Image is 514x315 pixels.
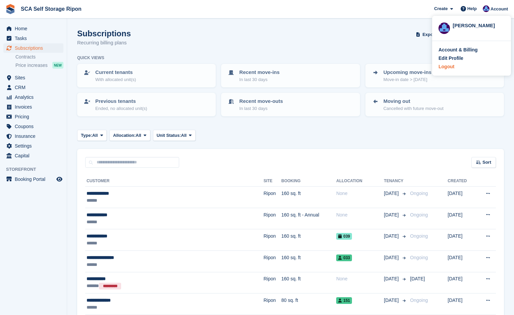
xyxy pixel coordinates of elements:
[410,255,428,260] span: Ongoing
[281,176,336,187] th: Booking
[222,65,359,87] a: Recent move-ins In last 30 days
[3,151,63,160] a: menu
[15,54,63,60] a: Contracts
[410,298,428,303] span: Ongoing
[136,132,141,139] span: All
[3,83,63,92] a: menu
[384,233,400,240] span: [DATE]
[78,65,215,87] a: Current tenants With allocated unit(s)
[366,93,503,116] a: Moving out Cancelled with future move-out
[95,76,136,83] p: With allocated unit(s)
[3,73,63,82] a: menu
[281,293,336,315] td: 80 sq. ft
[92,132,98,139] span: All
[239,69,279,76] p: Recent move-ins
[263,272,281,293] td: Ripon
[439,23,450,34] img: Sarah Race
[434,5,448,12] span: Create
[281,208,336,229] td: 160 sq. ft - Annual
[109,130,150,141] button: Allocation: All
[410,212,428,218] span: Ongoing
[6,166,67,173] span: Storefront
[467,5,477,12] span: Help
[15,34,55,43] span: Tasks
[15,73,55,82] span: Sites
[439,63,505,70] a: Logout
[15,62,48,69] span: Price increases
[336,297,352,304] span: 151
[281,187,336,208] td: 160 sq. ft
[336,254,352,261] span: 033
[3,122,63,131] a: menu
[5,4,15,14] img: stora-icon-8386f47178a22dfd0bd8f6a31ec36ba5ce8667c1dd55bd0f319d3a0aa187defe.svg
[15,122,55,131] span: Coupons
[281,229,336,251] td: 160 sq. ft
[3,174,63,184] a: menu
[448,187,475,208] td: [DATE]
[239,105,283,112] p: In last 30 days
[78,93,215,116] a: Previous tenants Ended, no allocated unit(s)
[384,254,400,261] span: [DATE]
[52,62,63,69] div: NEW
[15,141,55,151] span: Settings
[384,297,400,304] span: [DATE]
[157,132,181,139] span: Unit Status:
[383,69,431,76] p: Upcoming move-ins
[383,105,444,112] p: Cancelled with future move-out
[384,211,400,219] span: [DATE]
[3,34,63,43] a: menu
[153,130,196,141] button: Unit Status: All
[15,131,55,141] span: Insurance
[263,208,281,229] td: Ripon
[3,92,63,102] a: menu
[77,39,131,47] p: Recurring billing plans
[3,24,63,33] a: menu
[383,76,431,83] p: Move-in date > [DATE]
[15,151,55,160] span: Capital
[77,29,131,38] h1: Subscriptions
[483,5,490,12] img: Sarah Race
[18,3,84,14] a: SCA Self Storage Ripon
[55,175,63,183] a: Preview store
[85,176,263,187] th: Customer
[448,272,475,293] td: [DATE]
[383,97,444,105] p: Moving out
[95,105,147,112] p: Ended, no allocated unit(s)
[95,97,147,105] p: Previous tenants
[281,250,336,272] td: 160 sq. ft
[439,46,505,53] a: Account & Billing
[15,24,55,33] span: Home
[15,92,55,102] span: Analytics
[482,159,491,166] span: Sort
[77,55,104,61] h6: Quick views
[439,55,505,62] a: Edit Profile
[15,62,63,69] a: Price increases NEW
[410,233,428,239] span: Ongoing
[448,176,475,187] th: Created
[81,132,92,139] span: Type:
[410,191,428,196] span: Ongoing
[336,275,384,282] div: None
[336,190,384,197] div: None
[15,102,55,112] span: Invoices
[422,31,436,38] span: Export
[263,293,281,315] td: Ripon
[15,83,55,92] span: CRM
[384,190,400,197] span: [DATE]
[3,102,63,112] a: menu
[77,130,107,141] button: Type: All
[448,229,475,251] td: [DATE]
[415,29,444,40] button: Export
[448,293,475,315] td: [DATE]
[439,63,454,70] div: Logout
[384,275,400,282] span: [DATE]
[95,69,136,76] p: Current tenants
[366,65,503,87] a: Upcoming move-ins Move-in date > [DATE]
[263,176,281,187] th: Site
[448,208,475,229] td: [DATE]
[336,211,384,219] div: None
[439,55,463,62] div: Edit Profile
[491,6,508,12] span: Account
[3,43,63,53] a: menu
[113,132,136,139] span: Allocation:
